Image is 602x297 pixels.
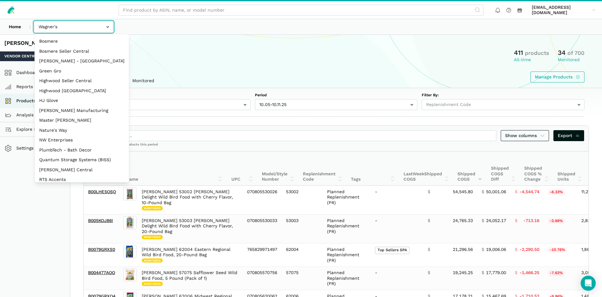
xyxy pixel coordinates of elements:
[88,218,113,223] a: B005KOJ86I
[399,151,453,186] th: Last Shipped COGS: activate to sort column ascending
[122,151,227,186] th: Name: activate to sort column ascending
[323,267,371,290] td: Planned Replenishment (PR)
[227,151,258,186] th: UPC: activate to sort column ascending
[137,186,243,215] td: [PERSON_NAME] 53002 [PERSON_NAME] Delight Wild Bird Food with Cherry Flavor, 10-Pound Bag
[88,189,116,194] a: B00LHE5OSQ
[123,187,136,200] img: Wagner's 53002 Farmer's Delight Wild Bird Food with Cherry Flavor, 10-Pound Bag
[4,39,66,47] div: [PERSON_NAME]
[453,270,473,276] span: 19,245.25
[123,268,136,281] img: Wagner's 57075 Safflower Seed Wild Bird Food, 5 Pound (Pack of 1)
[501,130,549,141] a: Show columns
[119,5,483,16] input: Find product by ASIN, name, or model number
[34,21,113,32] input: Wagner's
[88,247,115,252] a: B0079GRXS0
[142,206,163,210] span: Monitored
[428,189,430,195] span: $
[422,99,584,110] input: Replenishment Code
[568,50,584,56] span: of 700
[137,215,243,243] td: [PERSON_NAME] 53003 [PERSON_NAME] Delight Wild Bird Food with Cherry Flavor, 20-Pound Bag
[515,189,517,195] span: $
[243,186,282,215] td: 070805530026
[4,21,25,32] a: Home
[371,267,423,290] td: -
[35,115,129,125] button: Master [PERSON_NAME]
[523,218,539,224] span: -713.16
[428,270,430,276] span: $
[243,215,282,243] td: 070805530033
[453,189,473,195] span: 54,545.80
[375,247,409,254] span: Top Sellers SPA
[35,175,129,185] button: RTS Accents
[123,245,136,258] img: Wagner's 62004 Eastern Regional Wild Bird Food, 20-Pound Bag
[581,276,596,291] div: Open Intercom Messenger
[558,132,580,139] span: Export
[482,189,484,195] span: $
[525,50,549,56] span: products
[255,99,418,110] input: 10.05-10.11.25
[558,49,566,56] span: 34
[282,267,323,290] td: 57075
[88,99,251,110] input: Weekly
[482,270,484,276] span: $
[137,267,243,290] td: [PERSON_NAME] 57075 Safflower Seed Wild Bird Food, 5 Pound (Pack of 1)
[35,145,129,155] button: PlumbTech - Bath Decor
[453,247,473,252] span: 21,296.56
[35,86,129,96] button: Highwood [GEOGRAPHIC_DATA]
[137,243,243,267] td: [PERSON_NAME] 62004 Eastern Regional Wild Bird Food, 20-Pound Bag
[453,218,473,224] span: 24,765.33
[88,93,251,98] label: Range
[520,270,539,276] span: -1,466.25
[515,218,517,224] span: $
[282,186,323,215] td: 53002
[531,72,585,82] a: Manage Products
[298,151,346,186] th: Replenishment Code: activate to sort column ascending
[35,106,129,116] button: [PERSON_NAME] Manufacturing
[35,66,129,76] button: Green Gro
[35,165,129,175] button: [PERSON_NAME] Central
[35,36,129,46] button: Bosmere
[35,56,129,66] button: [PERSON_NAME] - [GEOGRAPHIC_DATA]
[413,171,424,176] span: Week
[123,216,136,229] img: Wagner's 53003 Farmer's Delight Wild Bird Food with Cherry Flavor, 20-Pound Bag
[553,151,586,186] th: Shipped Units: activate to sort column ascending
[486,218,506,224] span: 24,052.17
[7,126,44,133] span: Explore Data
[515,270,517,276] span: $
[520,247,539,252] span: -2,290.50
[486,247,506,252] span: 19,006.06
[371,215,423,243] td: -
[84,142,589,151] div: Showing 1 to 25 of 156 products this period
[35,46,129,56] button: Bosmere Seller Central
[35,96,129,106] button: HJ Glove
[88,130,496,141] input: Search products...
[482,247,484,252] span: $
[35,125,129,135] button: Nature's Way
[532,5,590,16] span: [EMAIL_ADDRESS][DOMAIN_NAME]
[323,215,371,243] td: Planned Replenishment (PR)
[548,247,567,253] span: -10.76%
[514,57,549,63] div: All-time
[486,189,506,195] span: 50,001.06
[548,218,565,224] span: -2.88%
[88,270,115,275] a: B004477AOO
[323,186,371,215] td: Planned Replenishment (PR)
[505,132,545,139] span: Show columns
[4,54,39,59] span: Vendor Central
[35,76,129,86] button: Highwood Seller Central
[553,130,584,141] a: Export
[255,93,418,98] label: Period
[142,282,163,286] span: Monitored
[282,243,323,267] td: 62004
[428,247,430,252] span: $
[530,3,598,17] a: [EMAIL_ADDRESS][DOMAIN_NAME]
[558,57,584,63] div: Monitored
[346,151,399,186] th: Tags: activate to sort column ascending
[282,215,323,243] td: 53003
[35,135,129,145] button: NW Enterprises
[142,235,163,239] span: Monitored
[514,49,523,56] span: 411
[520,151,553,186] th: Shipped COGS % Change: activate to sort column ascending
[35,155,129,165] button: Quantum Storage Systems (BISS)
[428,218,430,224] span: $
[128,74,159,88] a: Monitored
